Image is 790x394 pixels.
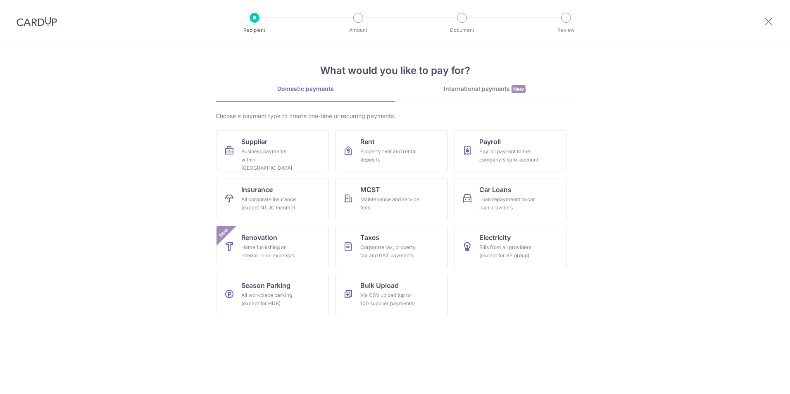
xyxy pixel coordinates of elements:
[360,280,399,290] span: Bulk Upload
[479,147,539,164] div: Payroll pay-out to the company's bank account
[328,26,389,34] p: Amount
[241,195,301,212] div: All corporate insurance (except NTUC Income)
[431,26,493,34] p: Document
[360,137,375,147] span: Rent
[216,85,395,93] div: Domestic payments
[241,147,301,172] div: Business payments within [GEOGRAPHIC_DATA]
[241,280,290,290] span: Season Parking
[216,63,574,78] h4: What would you like to pay for?
[336,130,448,171] a: RentProperty rent and rental deposits
[360,233,379,242] span: Taxes
[479,185,512,195] span: Car Loans
[479,137,501,147] span: Payroll
[241,137,267,147] span: Supplier
[512,85,526,93] span: New
[454,130,567,171] a: PayrollPayroll pay-out to the company's bank account
[217,178,329,219] a: InsuranceAll corporate insurance (except NTUC Income)
[479,233,511,242] span: Electricity
[360,185,380,195] span: MCST
[360,291,420,308] div: Via CSV upload (up to 100 supplier payments)
[217,226,329,267] a: RenovationHome furnishing or interior reno-expensesNew
[241,291,301,308] div: All workplace parking (except for HDB)
[360,243,420,260] div: Corporate tax, property tax and GST payments
[336,178,448,219] a: MCSTMaintenance and service fees
[454,178,567,219] a: Car LoansLoan repayments to car loan providers
[535,26,597,34] p: Review
[217,130,329,171] a: SupplierBusiness payments within [GEOGRAPHIC_DATA]
[241,185,273,195] span: Insurance
[360,195,420,212] div: Maintenance and service fees
[217,274,329,315] a: Season ParkingAll workplace parking (except for HDB)
[336,226,448,267] a: TaxesCorporate tax, property tax and GST payments
[217,226,231,240] span: New
[454,226,567,267] a: ElectricityBills from all providers (except for SP group)
[241,233,277,242] span: Renovation
[224,26,285,34] p: Recipient
[241,243,301,260] div: Home furnishing or interior reno-expenses
[360,147,420,164] div: Property rent and rental deposits
[17,17,57,26] img: CardUp
[479,195,539,212] div: Loan repayments to car loan providers
[395,85,574,93] div: International payments
[479,243,539,260] div: Bills from all providers (except for SP group)
[216,112,574,120] div: Choose a payment type to create one-time or recurring payments.
[336,274,448,315] a: Bulk UploadVia CSV upload (up to 100 supplier payments)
